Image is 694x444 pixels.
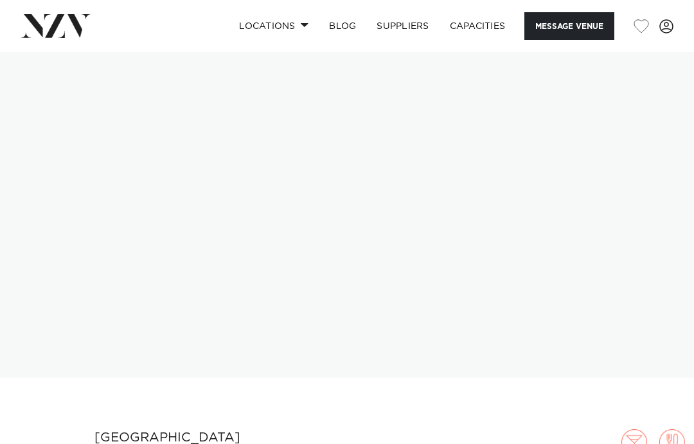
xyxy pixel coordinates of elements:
a: BLOG [319,12,366,40]
a: Locations [229,12,319,40]
a: SUPPLIERS [366,12,439,40]
a: Capacities [440,12,516,40]
img: nzv-logo.png [21,14,91,37]
button: Message Venue [524,12,614,40]
small: [GEOGRAPHIC_DATA] [94,431,240,444]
